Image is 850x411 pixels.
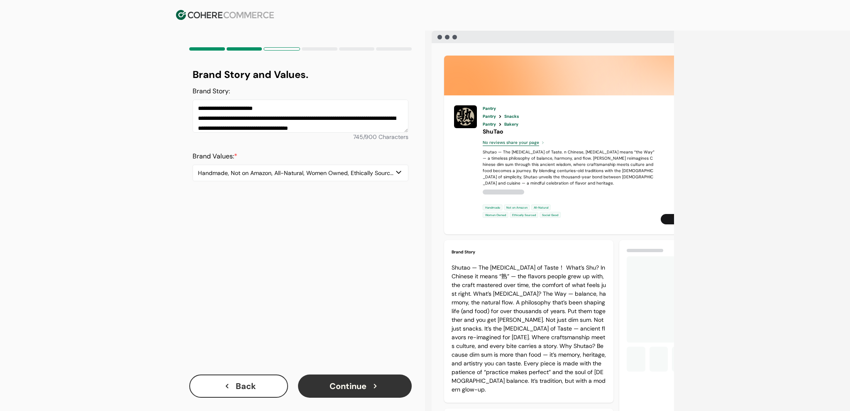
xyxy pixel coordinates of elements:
span: Pantry [483,105,496,112]
div: Ethically Sourced [510,212,538,218]
div: Brand Story [452,249,606,255]
h4: Brand Story and Values. [193,67,408,82]
div: Women Owned [483,212,508,218]
div: Handmade, Not on Amazon, All-Natural, Women Owned, Ethically Sourced, Social Good [198,169,394,178]
div: All-Natural [531,204,551,210]
span: 745 / 900 Characters [353,133,408,141]
span: Pantry [483,121,496,127]
span: Snacks [504,113,519,119]
label: Brand Story: [193,87,230,95]
span: Bakery [504,121,518,127]
span: Pantry [483,113,496,119]
div: Social Good [540,212,561,218]
div: Shutao — The [MEDICAL_DATA] of Taste！ What’s Shu? In Chinese it means “熟” — the flavors people gr... [452,263,606,394]
div: Handmade [483,204,503,210]
div: ShuTao [483,127,655,136]
label: Brand Values: [193,152,237,161]
button: Continue [298,375,412,398]
div: Not on Amazon [504,204,530,210]
button: Back [189,375,288,398]
div: Shutao — The [MEDICAL_DATA] of Taste. n Chinese, [MEDICAL_DATA] means “the Way” — a timeless phil... [483,149,655,186]
span: No reviews share your page [483,139,539,146]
